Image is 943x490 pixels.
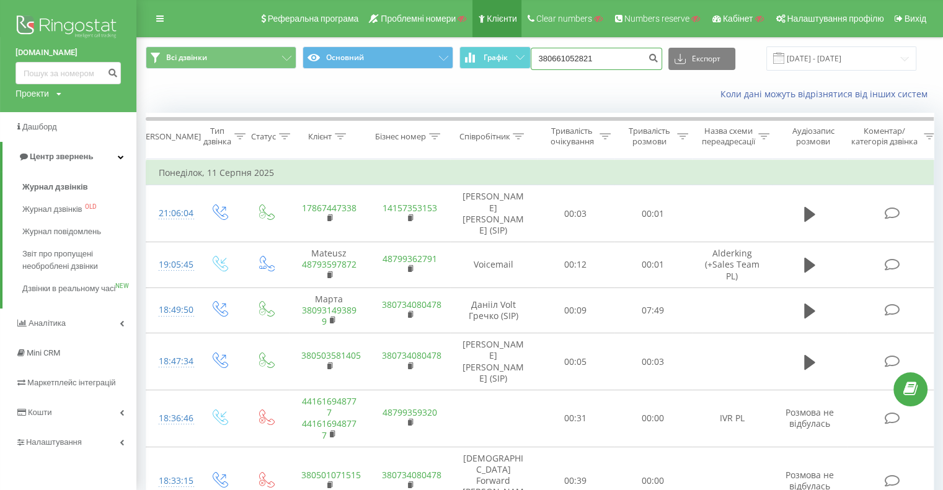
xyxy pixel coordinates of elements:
div: Клієнт [308,131,332,142]
div: [PERSON_NAME] [138,131,201,142]
td: Mateusz [289,242,370,288]
td: 00:01 [614,185,692,242]
a: 380931493899 [302,304,356,327]
td: 00:01 [614,242,692,288]
div: Коментар/категорія дзвінка [848,126,921,147]
td: 07:49 [614,287,692,333]
td: [PERSON_NAME] [PERSON_NAME] (SIP) [450,333,537,390]
button: Експорт [668,48,735,70]
div: 18:47:34 [159,349,184,374]
div: 18:49:50 [159,298,184,322]
td: 00:05 [537,333,614,390]
button: Основний [303,46,453,69]
span: Дзвінки в реальному часі [22,282,115,295]
span: Кабінет [723,14,753,24]
div: Аудіозапис розмови [783,126,843,147]
span: Центр звернень [30,152,93,161]
div: Співробітник [459,131,510,142]
a: 441616948777 [302,418,356,440]
a: 441616948777 [302,395,356,418]
a: [DOMAIN_NAME] [15,46,121,59]
td: 00:31 [537,390,614,447]
a: 380503581405 [301,349,361,361]
span: Розмова не відбулась [786,406,834,429]
a: Звіт про пропущені необроблені дзвінки [22,243,136,278]
a: 380734080478 [382,299,441,310]
div: Тривалість очікування [547,126,596,147]
a: 48799362791 [383,253,437,265]
div: 18:36:46 [159,406,184,431]
div: 21:06:04 [159,201,184,225]
span: Всі дзвінки [166,53,207,63]
div: Тривалість розмови [625,126,674,147]
span: Вихід [905,14,926,24]
td: IVR PL [692,390,773,447]
input: Пошук за номером [15,62,121,84]
a: 14157353153 [383,202,437,214]
span: Кошти [28,408,51,417]
img: Ringostat logo [15,12,121,43]
span: Налаштування [26,437,82,447]
span: Реферальна програма [268,14,359,24]
span: Налаштування профілю [787,14,883,24]
button: Всі дзвінки [146,46,296,69]
a: Центр звернень [2,142,136,172]
td: 00:09 [537,287,614,333]
span: Журнал повідомлень [22,225,101,238]
div: Проекти [15,87,49,100]
td: Alderking (+Sales Team PL) [692,242,773,288]
a: 380734080478 [382,349,441,361]
td: 00:03 [614,333,692,390]
span: Графік [484,53,508,62]
td: 00:03 [537,185,614,242]
span: Mini CRM [27,348,60,357]
span: Clear numbers [536,14,592,24]
a: 48799359320 [383,406,437,418]
input: Пошук за номером [531,48,662,70]
div: 19:05:45 [159,253,184,277]
div: Бізнес номер [375,131,426,142]
a: 48793597872 [302,258,356,270]
a: Дзвінки в реальному часіNEW [22,278,136,300]
span: Проблемні номери [381,14,456,24]
button: Графік [459,46,531,69]
td: [PERSON_NAME] [PERSON_NAME] (SIP) [450,185,537,242]
span: Клієнти [487,14,517,24]
span: Журнал дзвінків [22,181,88,193]
td: Voicemail [450,242,537,288]
span: Дашборд [22,122,57,131]
div: Назва схеми переадресації [702,126,755,147]
td: Понеділок, 11 Серпня 2025 [146,160,940,185]
span: Аналiтика [29,318,66,328]
td: 00:00 [614,390,692,447]
a: Журнал дзвінківOLD [22,198,136,221]
a: 380734080478 [382,469,441,481]
a: 17867447338 [302,202,356,214]
span: Звіт про пропущені необроблені дзвінки [22,248,130,273]
td: Марта [289,287,370,333]
a: Журнал дзвінків [22,176,136,198]
div: Статус [251,131,276,142]
a: Журнал повідомлень [22,221,136,243]
span: Numbers reserve [624,14,689,24]
span: Маркетплейс інтеграцій [27,378,116,387]
td: 00:12 [537,242,614,288]
a: 380501071515 [301,469,361,481]
a: Коли дані можуть відрізнятися вiд інших систем [720,88,934,100]
div: Тип дзвінка [203,126,231,147]
td: Данііл Volt Гречко (SIP) [450,287,537,333]
span: Журнал дзвінків [22,203,82,216]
